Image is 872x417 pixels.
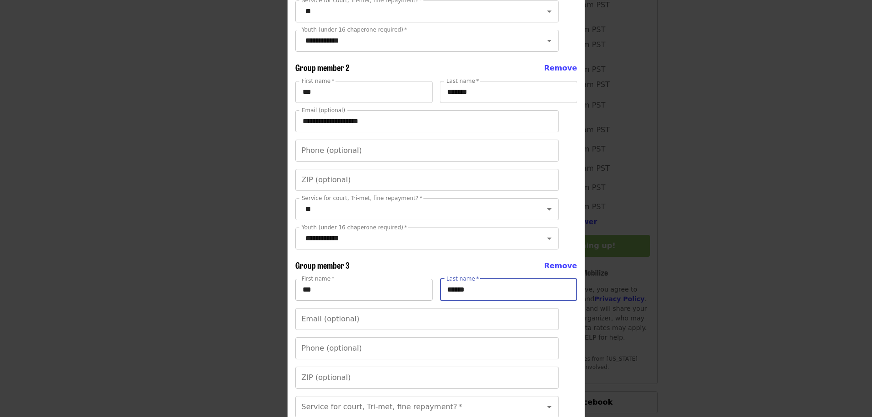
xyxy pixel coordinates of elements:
input: Phone (optional) [295,337,559,359]
button: Remove [544,260,577,271]
button: Open [543,232,556,245]
button: Remove [544,63,577,74]
label: Last name [446,276,479,282]
input: Email (optional) [295,110,559,132]
span: Remove [544,64,577,72]
label: First name [302,78,335,84]
span: Group member 3 [295,259,350,271]
label: Service for court, Tri-met, fine repayment? [302,195,422,201]
span: Group member 2 [295,61,349,73]
label: Email (optional) [302,108,345,113]
span: Remove [544,261,577,270]
input: ZIP (optional) [295,169,559,191]
label: Last name [446,78,479,84]
label: First name [302,276,335,282]
input: First name [295,279,433,301]
label: Youth (under 16 chaperone required) [302,225,407,230]
label: Youth (under 16 chaperone required) [302,27,407,32]
input: ZIP (optional) [295,367,559,389]
button: Open [543,5,556,18]
input: Last name [440,279,577,301]
input: First name [295,81,433,103]
input: Last name [440,81,577,103]
input: Email (optional) [295,308,559,330]
button: Open [543,34,556,47]
button: Open [543,401,556,413]
input: Phone (optional) [295,140,559,162]
button: Open [543,203,556,216]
